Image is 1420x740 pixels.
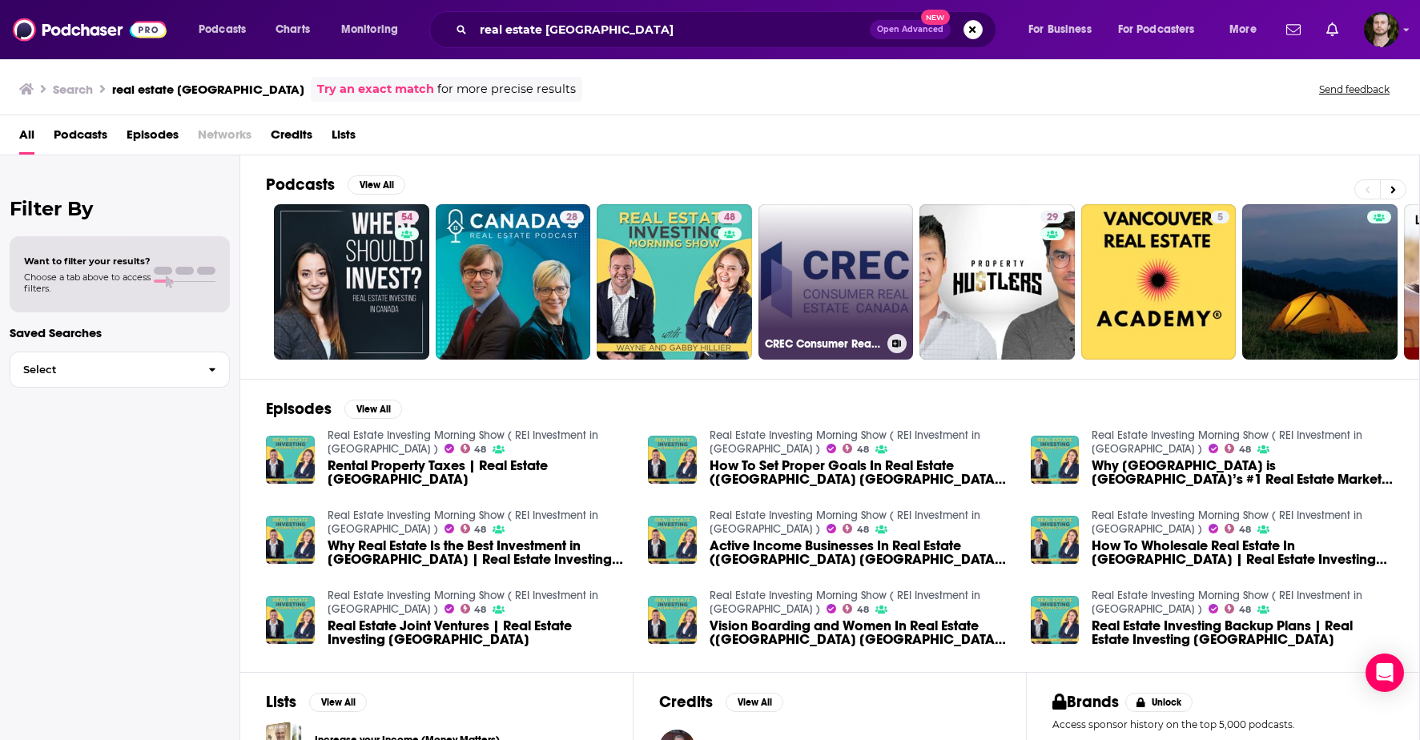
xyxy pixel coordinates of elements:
a: How To Wholesale Real Estate In Canada | Real Estate Investing Alberta [1031,516,1080,565]
a: 48 [843,444,869,453]
span: 48 [724,210,735,226]
div: Search podcasts, credits, & more... [445,11,1012,48]
h3: real estate [GEOGRAPHIC_DATA] [112,82,304,97]
span: For Business [1028,18,1092,41]
a: 48 [461,524,487,533]
a: 5 [1211,211,1229,223]
span: Podcasts [199,18,246,41]
span: How To Wholesale Real Estate In [GEOGRAPHIC_DATA] | Real Estate Investing [GEOGRAPHIC_DATA] [1092,539,1394,566]
h2: Credits [659,692,713,712]
button: open menu [1108,17,1218,42]
a: PodcastsView All [266,175,405,195]
a: Charts [265,17,320,42]
a: Real Estate Investing Morning Show ( REI Investment in Canada ) [710,428,980,456]
span: Rental Property Taxes | Real Estate [GEOGRAPHIC_DATA] [328,459,630,486]
img: Rental Property Taxes | Real Estate Canada [266,436,315,485]
span: How To Set Proper Goals In Real Estate ([GEOGRAPHIC_DATA] [GEOGRAPHIC_DATA] [GEOGRAPHIC_DATA]) [710,459,1012,486]
h2: Brands [1052,692,1119,712]
a: 48 [461,444,487,453]
a: 48 [1225,604,1251,613]
h2: Lists [266,692,296,712]
a: 48 [597,204,752,360]
a: Podcasts [54,122,107,155]
a: 48 [843,524,869,533]
span: 48 [1239,446,1251,453]
a: Why Real Estate Is the Best Investment in Canada | Real Estate Investing Canada | Wayne Hillier [266,516,315,565]
a: Real Estate Joint Ventures | Real Estate Investing Canada [266,596,315,645]
span: Vision Boarding and Women In Real Estate ([GEOGRAPHIC_DATA] [GEOGRAPHIC_DATA] [GEOGRAPHIC_DATA]) [710,619,1012,646]
a: 5 [1081,204,1237,360]
span: Active Income Businesses In Real Estate ([GEOGRAPHIC_DATA] [GEOGRAPHIC_DATA] [GEOGRAPHIC_DATA]) [710,539,1012,566]
h3: Search [53,82,93,97]
span: 28 [566,210,577,226]
p: Access sponsor history on the top 5,000 podcasts. [1052,718,1394,730]
a: Real Estate Investing Morning Show ( REI Investment in Canada ) [710,589,980,616]
button: View All [348,175,405,195]
button: open menu [330,17,419,42]
span: Logged in as OutlierAudio [1364,12,1399,47]
span: More [1229,18,1257,41]
span: 54 [401,210,412,226]
img: Podchaser - Follow, Share and Rate Podcasts [13,14,167,45]
h2: Podcasts [266,175,335,195]
img: User Profile [1364,12,1399,47]
h3: CREC Consumer Real Estate [GEOGRAPHIC_DATA] [765,337,881,351]
span: 5 [1217,210,1223,226]
a: CREC Consumer Real Estate [GEOGRAPHIC_DATA] [758,204,914,360]
a: Credits [271,122,312,155]
a: Episodes [127,122,179,155]
a: Active Income Businesses In Real Estate (Canada Edmonton Alberta) [710,539,1012,566]
span: Want to filter your results? [24,255,151,267]
button: Select [10,352,230,388]
a: ListsView All [266,692,367,712]
a: All [19,122,34,155]
span: 48 [474,526,486,533]
a: 48 [461,604,487,613]
h2: Filter By [10,197,230,220]
span: Open Advanced [877,26,943,34]
span: 48 [857,526,869,533]
span: New [921,10,950,25]
a: Real Estate Investing Morning Show ( REI Investment in Canada ) [328,428,598,456]
button: Send feedback [1314,82,1394,96]
a: 54 [274,204,429,360]
a: 48 [1225,524,1251,533]
a: 29 [1040,211,1064,223]
a: 48 [1225,444,1251,453]
a: Lists [332,122,356,155]
a: Real Estate Investing Morning Show ( REI Investment in Canada ) [328,589,598,616]
a: Real Estate Investing Morning Show ( REI Investment in Canada ) [1092,589,1362,616]
a: Vision Boarding and Women In Real Estate (Canada Edmonton Alberta) [648,596,697,645]
span: 48 [474,606,486,613]
span: 48 [1239,526,1251,533]
span: Select [10,364,195,375]
img: Why Edmonton is Canada’s #1 Real Estate Market | Real Estate Investing Canada [1031,436,1080,485]
a: Why Real Estate Is the Best Investment in Canada | Real Estate Investing Canada | Wayne Hillier [328,539,630,566]
button: open menu [1218,17,1277,42]
a: 54 [395,211,419,223]
a: 28 [436,204,591,360]
span: for more precise results [437,80,576,99]
span: Networks [198,122,251,155]
button: Show profile menu [1364,12,1399,47]
span: Real Estate Joint Ventures | Real Estate Investing [GEOGRAPHIC_DATA] [328,619,630,646]
p: Saved Searches [10,325,230,340]
a: EpisodesView All [266,399,402,419]
a: Active Income Businesses In Real Estate (Canada Edmonton Alberta) [648,516,697,565]
img: How To Set Proper Goals In Real Estate (Canada Edmonton Alberta) [648,436,697,485]
span: 29 [1047,210,1058,226]
button: View All [309,693,367,712]
a: 48 [718,211,742,223]
span: 48 [474,446,486,453]
span: Choose a tab above to access filters. [24,271,151,294]
a: Real Estate Investing Morning Show ( REI Investment in Canada ) [328,509,598,536]
button: open menu [1017,17,1112,42]
a: How To Set Proper Goals In Real Estate (Canada Edmonton Alberta) [710,459,1012,486]
a: 28 [560,211,584,223]
span: Real Estate Investing Backup Plans | Real Estate Investing [GEOGRAPHIC_DATA] [1092,619,1394,646]
a: How To Wholesale Real Estate In Canada | Real Estate Investing Alberta [1092,539,1394,566]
